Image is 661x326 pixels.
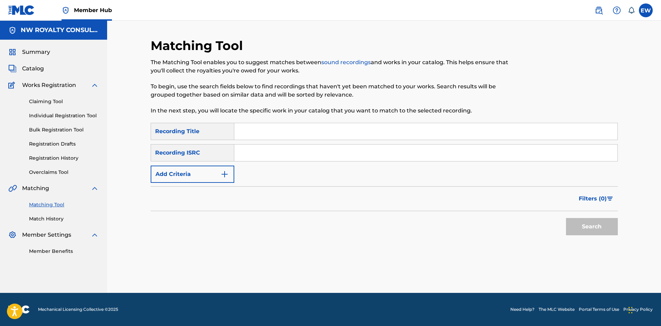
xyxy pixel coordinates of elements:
span: Member Hub [74,6,112,14]
img: Member Settings [8,231,17,239]
a: SummarySummary [8,48,50,56]
a: Member Benefits [29,248,99,255]
a: Individual Registration Tool [29,112,99,119]
a: The MLC Website [539,306,575,313]
img: MLC Logo [8,5,35,15]
button: Filters (0) [575,190,618,207]
p: The Matching Tool enables you to suggest matches between and works in your catalog. This helps en... [151,58,510,75]
img: Catalog [8,65,17,73]
img: 9d2ae6d4665cec9f34b9.svg [220,170,229,178]
span: Works Registration [22,81,76,89]
a: CatalogCatalog [8,65,44,73]
form: Search Form [151,123,618,239]
span: Matching [22,184,49,192]
button: Add Criteria [151,166,234,183]
iframe: Chat Widget [626,293,661,326]
span: Member Settings [22,231,71,239]
div: User Menu [639,3,653,17]
img: Summary [8,48,17,56]
span: Summary [22,48,50,56]
a: Registration History [29,155,99,162]
div: Notifications [628,7,635,14]
img: Accounts [8,26,17,34]
a: Public Search [592,3,606,17]
div: Help [610,3,624,17]
p: In the next step, you will locate the specific work in your catalog that you want to match to the... [151,107,510,115]
span: Mechanical Licensing Collective © 2025 [38,306,118,313]
img: Matching [8,184,17,192]
iframe: Resource Center [642,216,661,272]
img: expand [91,184,99,192]
img: logo [8,305,30,314]
a: Privacy Policy [623,306,653,313]
img: search [595,6,603,14]
span: Filters ( 0 ) [579,195,607,203]
a: Matching Tool [29,201,99,208]
div: Drag [629,300,633,320]
img: Works Registration [8,81,17,89]
a: Registration Drafts [29,140,99,148]
a: Match History [29,215,99,223]
a: Bulk Registration Tool [29,126,99,134]
span: Catalog [22,65,44,73]
img: expand [91,81,99,89]
img: help [613,6,621,14]
img: expand [91,231,99,239]
a: sound recordings [321,59,371,66]
a: Overclaims Tool [29,169,99,176]
a: Portal Terms of Use [579,306,619,313]
img: filter [607,197,613,201]
h2: Matching Tool [151,38,246,53]
a: Need Help? [510,306,535,313]
h5: NW ROYALTY CONSULTING, LLC. [21,26,99,34]
img: Top Rightsholder [62,6,70,14]
a: Claiming Tool [29,98,99,105]
p: To begin, use the search fields below to find recordings that haven't yet been matched to your wo... [151,82,510,99]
